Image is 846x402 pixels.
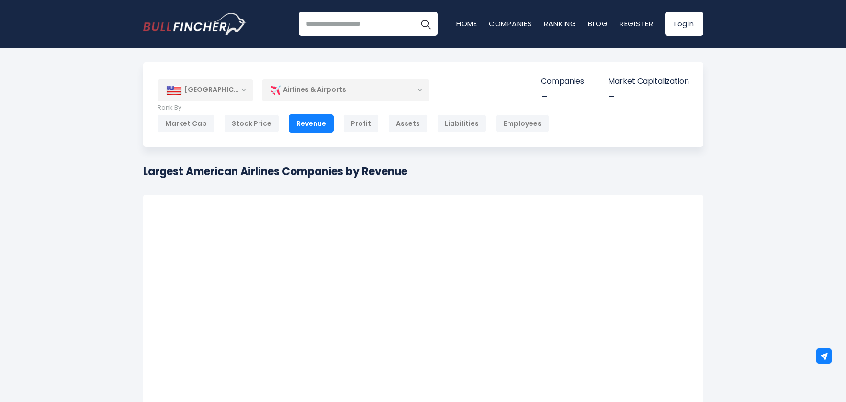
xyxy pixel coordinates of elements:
p: Market Capitalization [608,77,689,87]
a: Register [620,19,654,29]
div: Airlines & Airports [262,79,429,101]
button: Search [414,12,438,36]
div: [GEOGRAPHIC_DATA] [158,79,253,100]
div: Employees [496,114,549,133]
a: Companies [489,19,532,29]
div: - [541,89,584,104]
div: Revenue [289,114,334,133]
div: - [608,89,689,104]
div: Market Cap [158,114,214,133]
a: Home [456,19,477,29]
div: Profit [343,114,379,133]
a: Go to homepage [143,13,246,35]
a: Blog [588,19,608,29]
p: Companies [541,77,584,87]
p: Rank By [158,104,549,112]
div: Stock Price [224,114,279,133]
img: Bullfincher logo [143,13,247,35]
a: Login [665,12,703,36]
a: Ranking [544,19,576,29]
h1: Largest American Airlines Companies by Revenue [143,164,407,179]
div: Liabilities [437,114,486,133]
div: Assets [388,114,428,133]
